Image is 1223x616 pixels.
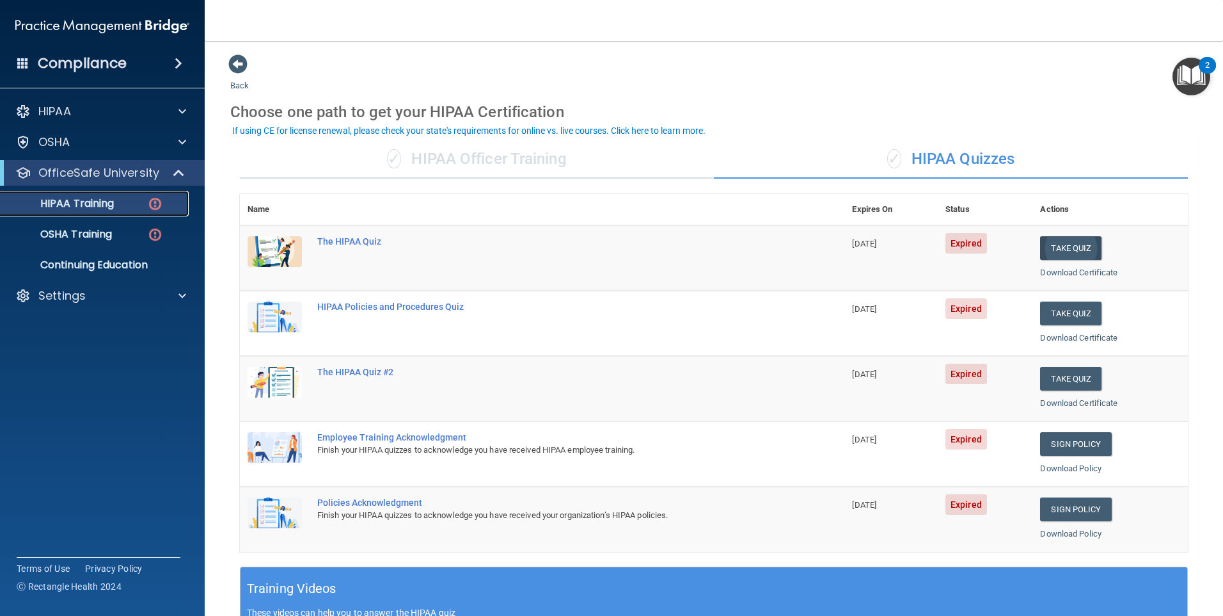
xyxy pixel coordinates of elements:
span: [DATE] [852,239,876,248]
a: Download Policy [1040,464,1101,473]
div: If using CE for license renewal, please check your state's requirements for online vs. live cours... [232,126,706,135]
div: 2 [1205,65,1210,82]
img: PMB logo [15,13,189,39]
button: If using CE for license renewal, please check your state's requirements for online vs. live cours... [230,124,707,137]
span: Expired [945,364,987,384]
span: ✓ [387,149,401,168]
div: Employee Training Acknowledgment [317,432,780,442]
span: Expired [945,233,987,254]
button: Open Resource Center, 2 new notifications [1172,58,1210,95]
span: [DATE] [852,435,876,444]
h5: Training Videos [247,578,336,600]
div: HIPAA Quizzes [714,140,1188,179]
span: Expired [945,429,987,450]
div: Choose one path to get your HIPAA Certification [230,93,1197,131]
div: Finish your HIPAA quizzes to acknowledge you have received your organization’s HIPAA policies. [317,508,780,523]
p: OSHA [38,134,70,150]
span: [DATE] [852,500,876,510]
a: Download Policy [1040,529,1101,539]
a: Terms of Use [17,562,70,575]
span: Expired [945,298,987,319]
button: Take Quiz [1040,367,1101,391]
th: Status [938,194,1032,225]
th: Expires On [844,194,938,225]
span: Expired [945,494,987,515]
div: Finish your HIPAA quizzes to acknowledge you have received HIPAA employee training. [317,442,780,458]
div: The HIPAA Quiz [317,236,780,247]
span: [DATE] [852,304,876,314]
p: OSHA Training [8,228,112,241]
a: Download Certificate [1040,398,1117,408]
div: Policies Acknowledgment [317,498,780,508]
div: The HIPAA Quiz #2 [317,367,780,377]
span: ✓ [887,149,901,168]
button: Take Quiz [1040,302,1101,325]
p: Continuing Education [8,259,183,272]
a: Sign Policy [1040,432,1111,456]
th: Actions [1032,194,1188,225]
span: [DATE] [852,369,876,379]
a: HIPAA [15,104,186,119]
a: Settings [15,288,186,304]
a: Download Certificate [1040,333,1117,343]
th: Name [240,194,310,225]
button: Take Quiz [1040,236,1101,260]
span: Ⓒ Rectangle Health 2024 [17,580,122,593]
a: Back [230,65,249,90]
a: Download Certificate [1040,268,1117,277]
img: danger-circle.6113f641.png [147,196,163,212]
a: OSHA [15,134,186,150]
a: Sign Policy [1040,498,1111,521]
img: danger-circle.6113f641.png [147,227,163,243]
p: HIPAA Training [8,197,114,210]
div: HIPAA Officer Training [240,140,714,179]
p: OfficeSafe University [38,165,159,181]
p: Settings [38,288,86,304]
a: Privacy Policy [85,562,143,575]
h4: Compliance [38,54,127,72]
p: HIPAA [38,104,71,119]
a: OfficeSafe University [15,165,185,181]
div: HIPAA Policies and Procedures Quiz [317,302,780,312]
